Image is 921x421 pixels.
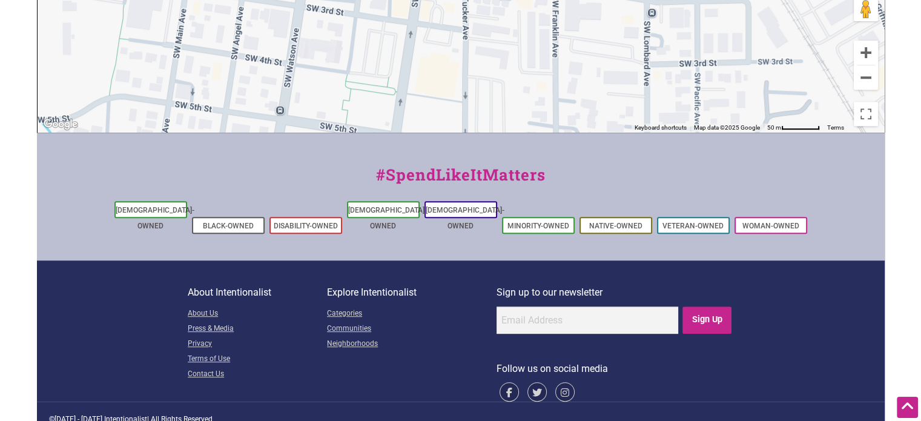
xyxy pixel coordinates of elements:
span: 50 m [767,124,781,131]
a: Woman-Owned [742,222,799,230]
a: Veteran-Owned [662,222,724,230]
a: About Us [188,307,327,322]
button: Zoom in [854,41,878,65]
input: Sign Up [682,307,731,334]
span: Map data ©2025 Google [694,124,760,131]
a: Terms [827,124,844,131]
button: Map Scale: 50 m per 60 pixels [764,124,824,132]
button: Zoom out [854,65,878,90]
a: Terms of Use [188,352,327,367]
p: Sign up to our newsletter [497,285,733,300]
a: Black-Owned [203,222,254,230]
a: Neighborhoods [327,337,497,352]
a: Communities [327,322,497,337]
a: Press & Media [188,322,327,337]
img: Google [41,116,81,132]
a: Minority-Owned [507,222,569,230]
a: Open this area in Google Maps (opens a new window) [41,116,81,132]
div: #SpendLikeItMatters [37,163,885,199]
a: Native-Owned [589,222,642,230]
div: Scroll Back to Top [897,397,918,418]
a: Contact Us [188,367,327,382]
a: [DEMOGRAPHIC_DATA]-Owned [116,206,194,230]
a: Disability-Owned [274,222,338,230]
input: Email Address [497,307,678,334]
a: Privacy [188,337,327,352]
p: Explore Intentionalist [327,285,497,300]
p: About Intentionalist [188,285,327,300]
a: [DEMOGRAPHIC_DATA]-Owned [348,206,427,230]
a: [DEMOGRAPHIC_DATA]-Owned [426,206,504,230]
button: Toggle fullscreen view [853,102,877,126]
a: Categories [327,307,497,322]
button: Keyboard shortcuts [635,124,687,132]
p: Follow us on social media [497,361,733,377]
